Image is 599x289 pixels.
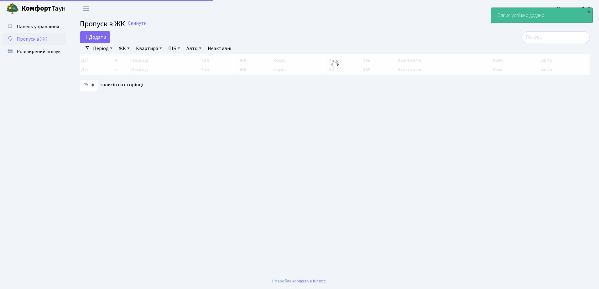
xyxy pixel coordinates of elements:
[557,5,591,13] a: Консьєрж б. 4.
[80,79,98,91] select: записів на сторінці
[3,20,66,33] a: Панель управління
[522,31,590,43] input: Пошук...
[166,43,183,54] a: ПІБ
[17,36,47,43] span: Пропуск в ЖК
[78,3,94,14] button: Переключити навігацію
[80,31,110,43] a: Додати
[205,43,234,54] a: Неактивні
[297,278,326,284] a: Massive Kinetic
[17,23,59,30] span: Панель управління
[3,33,66,45] a: Пропуск в ЖК
[330,59,340,69] img: Обробка...
[80,79,143,91] label: записів на сторінці
[128,20,147,26] a: Скинути
[3,45,66,58] a: Розширений пошук
[91,43,115,54] a: Період
[6,3,19,15] img: logo.png
[21,3,51,13] b: Комфорт
[586,8,592,15] div: ×
[17,48,60,55] span: Розширений пошук
[84,34,106,41] span: Додати
[557,5,591,12] b: Консьєрж б. 4.
[184,43,204,54] a: Авто
[133,43,164,54] a: Квартира
[116,43,132,54] a: ЖК
[80,18,125,29] span: Пропуск в ЖК
[491,8,592,23] div: Запис успішно додано.
[21,3,66,14] span: Таун
[272,278,327,285] div: Розроблено .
